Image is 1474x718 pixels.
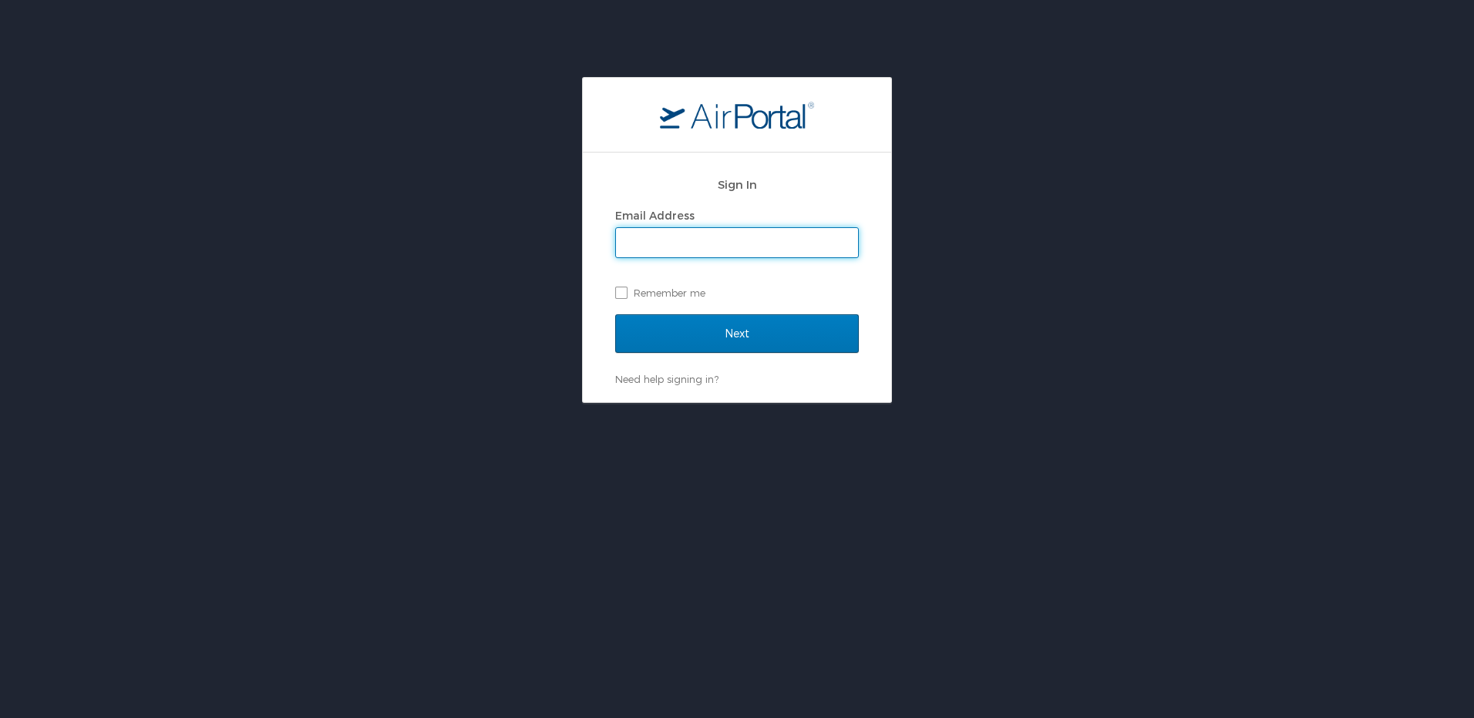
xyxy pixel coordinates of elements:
a: Need help signing in? [615,373,718,385]
label: Email Address [615,209,695,222]
img: logo [660,101,814,129]
label: Remember me [615,281,859,304]
input: Next [615,314,859,353]
h2: Sign In [615,176,859,193]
